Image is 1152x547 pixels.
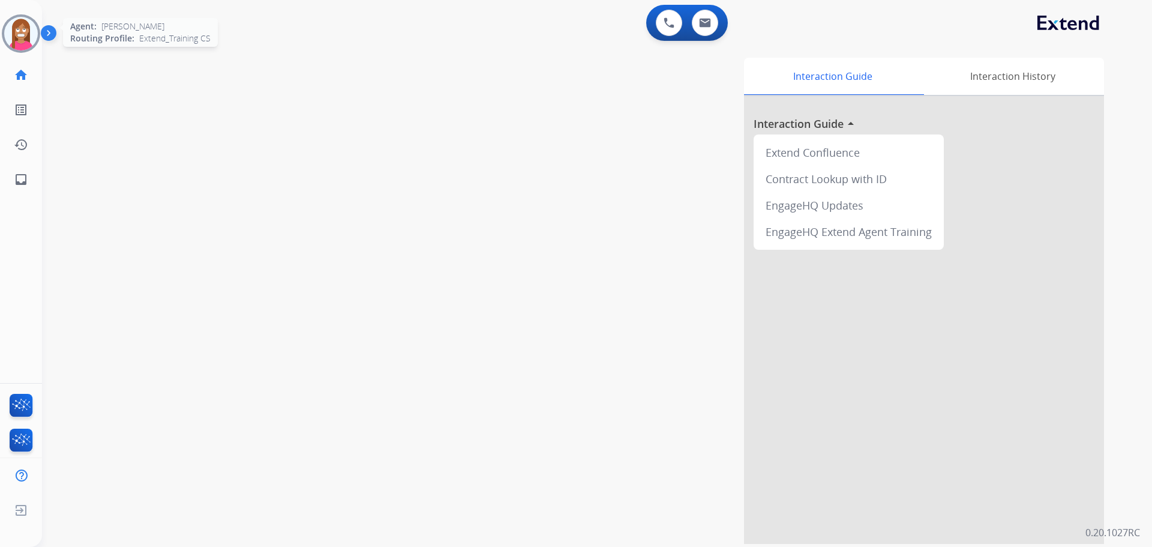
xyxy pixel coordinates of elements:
img: avatar [4,17,38,50]
span: [PERSON_NAME] [101,20,164,32]
p: 0.20.1027RC [1085,525,1140,540]
mat-icon: history [14,138,28,152]
mat-icon: home [14,68,28,82]
div: Interaction Guide [744,58,921,95]
span: Routing Profile: [70,32,134,44]
div: Interaction History [921,58,1104,95]
div: EngageHQ Extend Agent Training [758,219,939,245]
div: Extend Confluence [758,139,939,166]
span: Extend_Training CS [139,32,211,44]
mat-icon: list_alt [14,103,28,117]
div: Contract Lookup with ID [758,166,939,192]
mat-icon: inbox [14,172,28,187]
span: Agent: [70,20,97,32]
div: EngageHQ Updates [758,192,939,219]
